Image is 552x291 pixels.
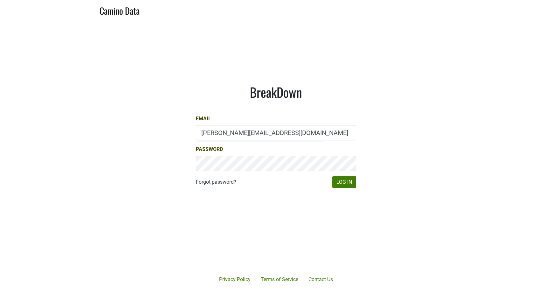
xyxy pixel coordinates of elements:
label: Password [196,145,223,153]
a: Privacy Policy [214,273,256,286]
button: Log In [332,176,356,188]
a: Forgot password? [196,178,236,186]
a: Terms of Service [256,273,303,286]
a: Contact Us [303,273,338,286]
label: Email [196,115,211,123]
h1: BreakDown [196,84,356,100]
a: Camino Data [100,3,140,18]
